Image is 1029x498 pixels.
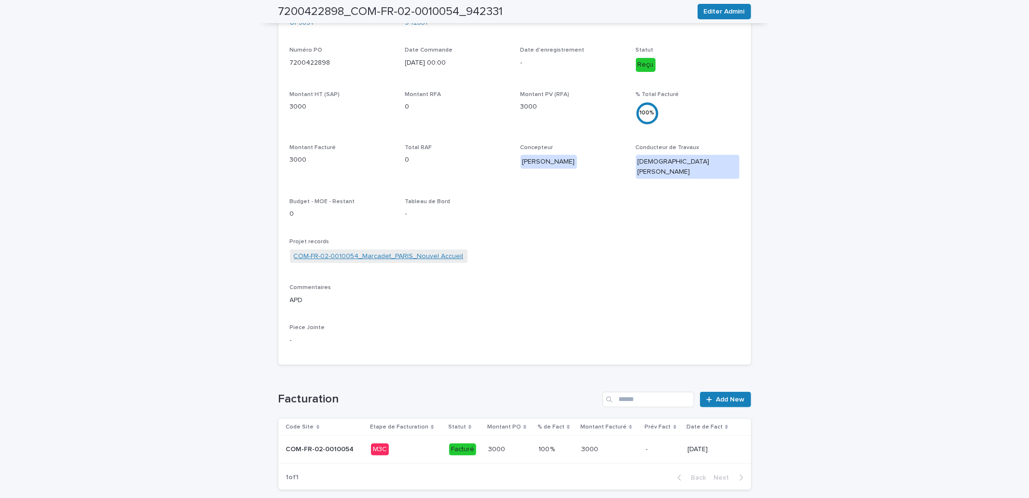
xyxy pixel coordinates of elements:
span: Next [714,474,735,481]
span: Add New [716,396,745,403]
span: Statut [636,47,654,53]
p: COM-FR-02-0010054 [286,443,356,454]
div: [DEMOGRAPHIC_DATA][PERSON_NAME] [636,155,740,179]
p: 3000 [581,443,600,454]
span: Piece Jointe [290,325,325,331]
button: Editer Admini [698,4,751,19]
div: Reçu [636,58,656,72]
span: Total RAF [405,145,432,151]
a: COM-FR-02-0010054_Marcadet_PARIS_Nouvel Accueil [294,251,464,262]
p: 3000 [290,155,394,165]
p: 3000 [521,102,624,112]
p: % de Fact [537,422,564,432]
p: - [521,58,624,68]
h2: 7200422898_COM-FR-02-0010054_942331 [278,5,503,19]
div: [PERSON_NAME] [521,155,577,169]
p: [DATE] [687,445,735,454]
p: 0 [405,102,509,112]
p: Etape de Facturation [370,422,428,432]
span: Back [686,474,706,481]
span: Budget - MOE - Restant [290,199,355,205]
span: Montant PV (RFA) [521,92,570,97]
span: Date d'enregistrement [521,47,585,53]
span: Numéro PO [290,47,323,53]
span: Montant Facturé [290,145,336,151]
p: Code Site [286,422,314,432]
a: Add New [700,392,751,407]
p: Montant PO [487,422,521,432]
div: 100 % [636,109,659,119]
span: Montant RFA [405,92,441,97]
span: Concepteur [521,145,553,151]
p: Montant Facturé [580,422,627,432]
span: Conducteur de Travaux [636,145,700,151]
p: APD [290,295,740,305]
span: Montant HT (SAP) [290,92,340,97]
button: Back [670,473,710,482]
div: Facturé [449,443,476,456]
p: Date de Fact [686,422,723,432]
span: Editer Admini [704,7,745,16]
p: 0 [290,209,394,219]
span: Date Commande [405,47,453,53]
input: Search [603,392,694,407]
h1: Facturation [278,392,599,406]
p: Prév Fact [645,422,671,432]
button: Next [710,473,751,482]
p: - [646,445,680,454]
p: 7200422898 [290,58,394,68]
span: Tableau de Bord [405,199,451,205]
p: 100 % [538,443,557,454]
span: % Total Facturé [636,92,679,97]
p: - [405,209,509,219]
p: [DATE] 00:00 [405,58,509,68]
tr: COM-FR-02-0010054COM-FR-02-0010054 M3CFacturé30003000 100 %100 % 30003000 -[DATE] [278,436,751,464]
p: - [290,335,394,346]
span: Commentaires [290,285,331,290]
span: Projet records [290,239,329,245]
p: 0 [405,155,509,165]
p: 3000 [488,443,507,454]
p: 3000 [290,102,394,112]
p: 1 of 1 [278,466,307,489]
div: M3C [371,443,389,456]
p: Statut [448,422,466,432]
